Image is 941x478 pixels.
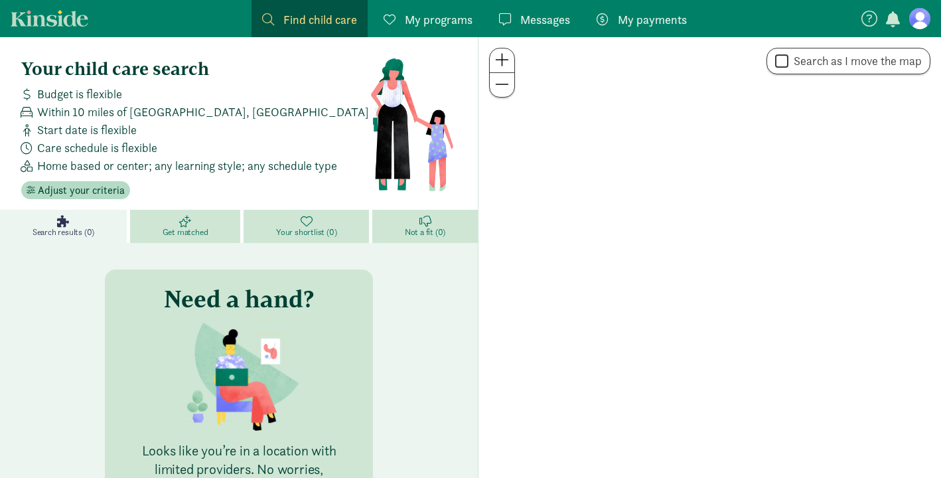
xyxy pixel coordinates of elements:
span: Messages [520,11,570,29]
span: Care schedule is flexible [37,139,157,157]
span: Within 10 miles of [GEOGRAPHIC_DATA], [GEOGRAPHIC_DATA] [37,103,369,121]
button: Adjust your criteria [21,181,130,200]
span: Budget is flexible [37,85,122,103]
a: Kinside [11,10,88,27]
h3: Need a hand? [164,285,314,312]
a: Your shortlist (0) [244,210,372,243]
span: My programs [405,11,472,29]
label: Search as I move the map [788,53,922,69]
a: Not a fit (0) [372,210,478,243]
span: My payments [618,11,687,29]
a: Get matched [130,210,244,243]
span: Adjust your criteria [38,183,125,199]
span: Home based or center; any learning style; any schedule type [37,157,337,175]
h4: Your child care search [21,58,370,80]
span: Find child care [283,11,357,29]
span: Not a fit (0) [405,227,445,238]
span: Get matched [163,227,208,238]
span: Your shortlist (0) [276,227,336,238]
span: Start date is flexible [37,121,137,139]
span: Search results (0) [33,227,94,238]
